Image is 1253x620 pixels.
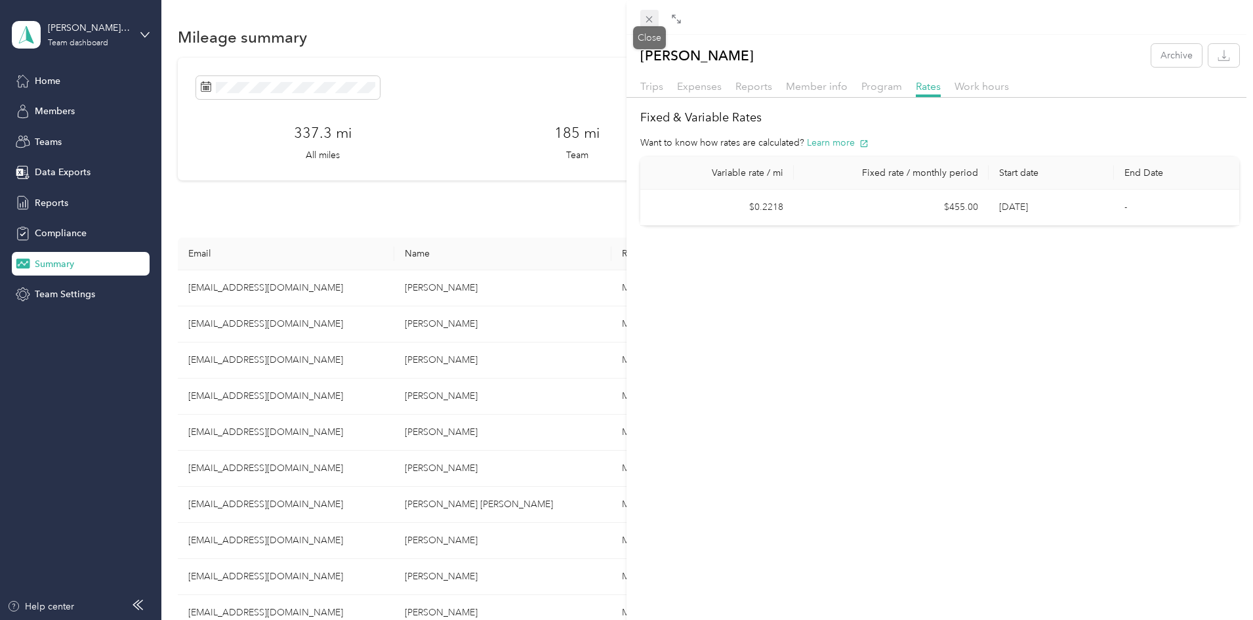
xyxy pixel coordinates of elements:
span: Work hours [955,80,1009,93]
th: Fixed rate / monthly period [794,157,989,190]
button: Archive [1151,44,1202,67]
td: $0.2218 [640,190,794,226]
div: Close [633,26,666,49]
td: - [1114,190,1239,226]
span: Member info [786,80,848,93]
span: Trips [640,80,663,93]
div: Want to know how rates are calculated? [640,136,1239,150]
td: [DATE] [989,190,1114,226]
span: Program [861,80,902,93]
span: Reports [735,80,772,93]
iframe: Everlance-gr Chat Button Frame [1180,547,1253,620]
span: Expenses [677,80,722,93]
span: Rates [916,80,941,93]
th: Variable rate / mi [640,157,794,190]
p: [PERSON_NAME] [640,44,754,67]
h2: Fixed & Variable Rates [640,109,1239,127]
th: End Date [1114,157,1239,190]
td: $455.00 [794,190,989,226]
th: Start date [989,157,1114,190]
button: Learn more [807,136,869,150]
